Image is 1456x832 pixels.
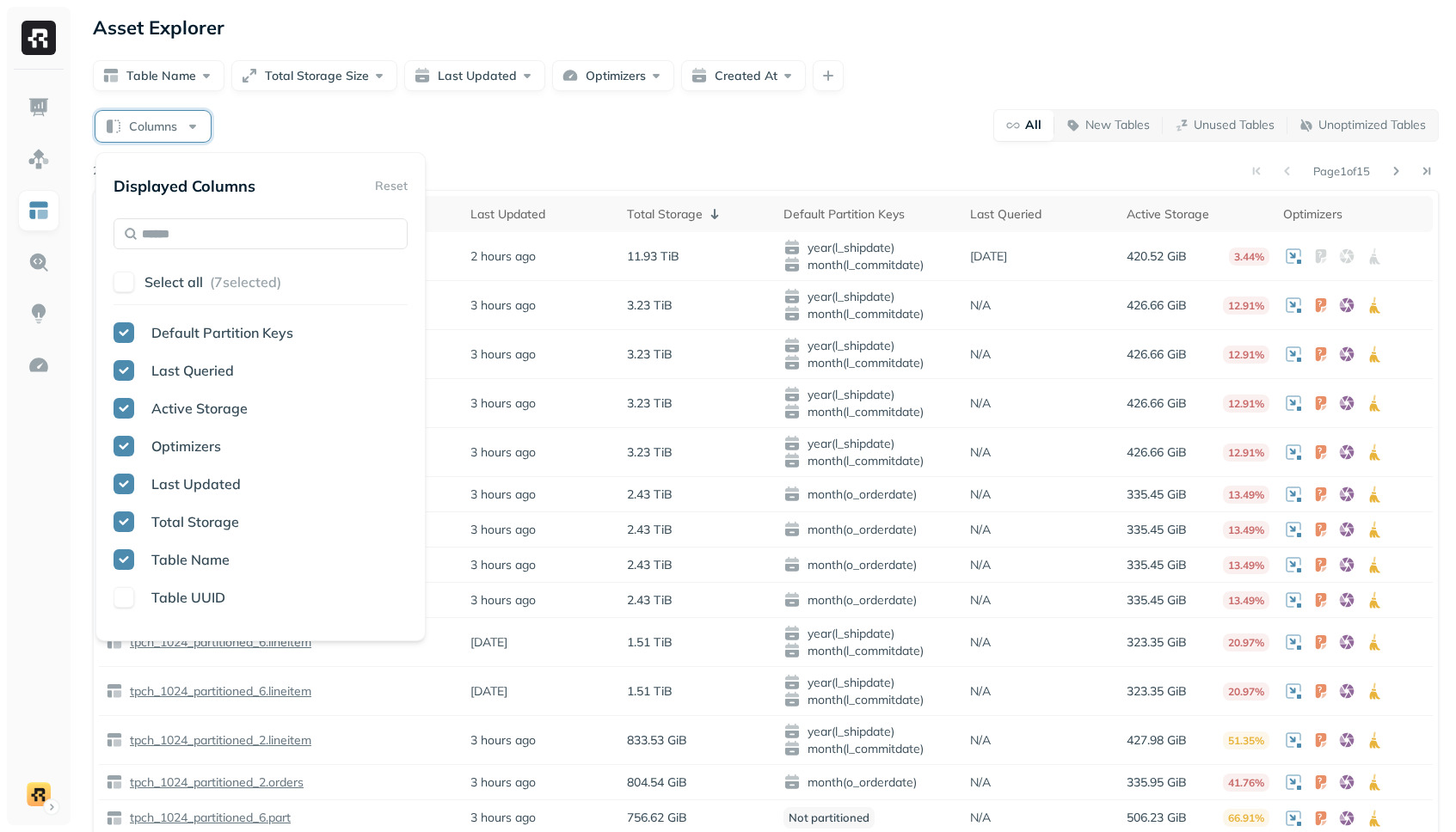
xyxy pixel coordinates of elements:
button: Total Storage Size [231,60,397,91]
a: tpch_1024_partitioned_2.lineitem [123,732,311,749]
p: 335.45 GiB [1127,592,1187,609]
img: Query Explorer [28,251,50,273]
p: 3 hours ago [470,522,536,538]
p: N/A [970,732,991,749]
span: year(l_shipdate) [783,239,956,256]
p: 3 hours ago [470,486,536,503]
p: 13.49% [1223,591,1269,609]
p: 2.43 TiB [627,486,673,503]
p: Select all [144,273,203,291]
div: Last Queried [970,206,1113,223]
span: month(o_orderdate) [783,486,956,503]
p: 3 hours ago [470,774,536,791]
p: N/A [970,634,991,651]
button: Columns [95,111,211,142]
p: 335.45 GiB [1127,486,1187,503]
p: 12.91% [1223,395,1269,413]
p: tpch_1024_partitioned_2.lineitem [126,732,311,749]
p: N/A [970,444,991,461]
p: N/A [970,346,991,363]
a: tpch_1024_partitioned_6.lineitem [123,634,311,651]
span: year(l_shipdate) [783,723,956,740]
p: [DATE] [470,634,507,651]
p: All [1025,117,1041,133]
p: Asset Explorer [93,15,224,40]
p: 2.43 TiB [627,522,673,538]
span: Last Queried [151,362,234,379]
img: Ryft [22,21,56,55]
p: 3.23 TiB [627,346,673,363]
p: 804.54 GiB [627,774,687,791]
span: year(l_shipdate) [783,674,956,691]
p: 3 hours ago [470,395,536,412]
span: Default Partition Keys [151,324,293,341]
p: Unoptimized Tables [1318,117,1426,133]
img: demo [27,782,51,806]
p: 3 hours ago [470,732,536,749]
p: N/A [970,683,991,700]
p: New Tables [1085,117,1150,133]
p: tpch_1024_partitioned_2.orders [126,774,304,791]
img: Assets [28,148,50,170]
img: Asset Explorer [28,199,50,222]
p: 335.45 GiB [1127,522,1187,538]
span: month(l_commitdate) [783,305,956,322]
img: table [106,633,123,651]
span: Last Updated [151,475,241,492]
p: Displayed Columns [114,176,255,196]
span: month(l_commitdate) [783,740,956,757]
span: Active Storage [151,400,248,417]
img: table [106,731,123,749]
button: Created At [681,60,806,91]
img: Dashboard [28,96,50,119]
p: 427.98 GiB [1127,732,1187,749]
span: year(l_shipdate) [783,386,956,403]
img: table [106,682,123,700]
p: 13.49% [1223,556,1269,574]
img: Optimization [28,354,50,376]
p: 41.76% [1223,774,1269,792]
button: Optimizers [552,60,674,91]
p: 3 hours ago [470,346,536,363]
img: Insights [28,303,50,325]
span: month(l_commitdate) [783,256,956,273]
button: Table Name [93,60,224,91]
p: tpch_1024_partitioned_6.lineitem [126,683,311,700]
a: tpch_1024_partitioned_6.lineitem [123,683,311,700]
p: 2.43 TiB [627,592,673,609]
button: Select all (7selected) [144,266,408,297]
div: Total Storage [627,204,770,224]
span: Optimizers [151,437,221,455]
p: 3 hours ago [470,592,536,609]
span: year(l_shipdate) [783,435,956,452]
p: 3 hours ago [470,557,536,573]
p: Not partitioned [783,807,875,829]
p: 20.97% [1223,682,1269,700]
p: 11.93 TiB [627,248,679,265]
p: 3.23 TiB [627,297,673,314]
span: month(l_commitdate) [783,403,956,420]
p: N/A [970,592,991,609]
img: table [106,810,123,827]
p: 3 hours ago [470,444,536,461]
span: Table Name [151,551,230,568]
p: 1.51 TiB [627,634,673,651]
p: 426.66 GiB [1127,395,1187,412]
span: Table UUID [151,589,225,606]
p: 12.91% [1223,297,1269,315]
p: Page 1 of 15 [1313,163,1370,179]
p: 3 hours ago [470,297,536,314]
div: Last Updated [470,206,613,223]
p: 13.49% [1223,521,1269,539]
span: month(l_commitdate) [783,452,956,469]
div: Default Partition Keys [783,206,956,223]
p: N/A [970,557,991,573]
div: Optimizers [1283,206,1426,223]
p: 2 hours ago [470,248,536,265]
p: 51.35% [1223,731,1269,749]
p: 12.91% [1223,346,1269,364]
div: Active Storage [1127,206,1269,223]
span: month(o_orderdate) [783,521,956,538]
p: 3.23 TiB [627,444,673,461]
p: N/A [970,297,991,314]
